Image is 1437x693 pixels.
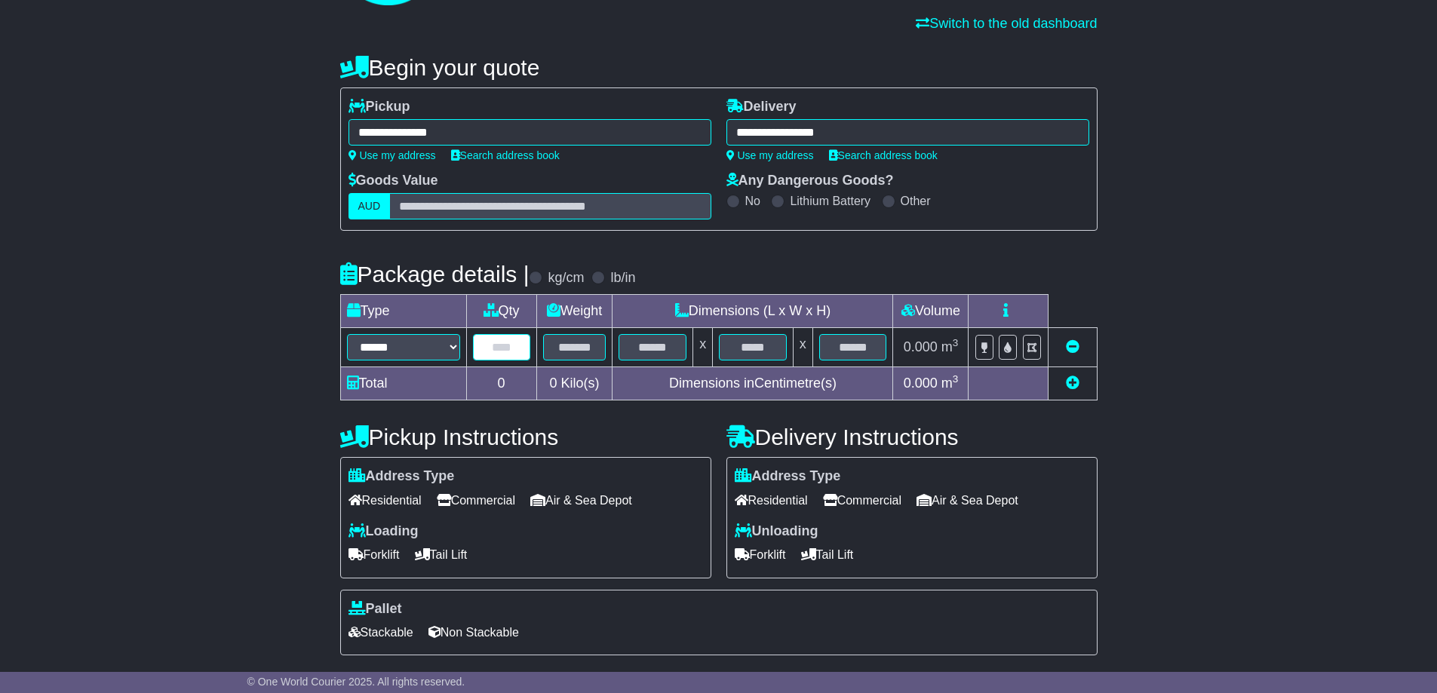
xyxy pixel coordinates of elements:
[801,543,854,566] span: Tail Lift
[466,295,536,328] td: Qty
[340,55,1098,80] h4: Begin your quote
[904,376,938,391] span: 0.000
[437,489,515,512] span: Commercial
[735,543,786,566] span: Forklift
[466,367,536,400] td: 0
[349,468,455,485] label: Address Type
[693,328,713,367] td: x
[340,262,530,287] h4: Package details |
[726,425,1098,449] h4: Delivery Instructions
[428,621,519,644] span: Non Stackable
[726,149,814,161] a: Use my address
[953,373,959,385] sup: 3
[941,376,959,391] span: m
[530,489,632,512] span: Air & Sea Depot
[735,523,818,540] label: Unloading
[610,270,635,287] label: lb/in
[340,367,466,400] td: Total
[893,295,969,328] td: Volume
[349,523,419,540] label: Loading
[536,367,613,400] td: Kilo(s)
[790,194,870,208] label: Lithium Battery
[613,295,893,328] td: Dimensions (L x W x H)
[726,173,894,189] label: Any Dangerous Goods?
[451,149,560,161] a: Search address book
[349,149,436,161] a: Use my address
[735,468,841,485] label: Address Type
[829,149,938,161] a: Search address book
[349,489,422,512] span: Residential
[340,295,466,328] td: Type
[415,543,468,566] span: Tail Lift
[349,173,438,189] label: Goods Value
[340,425,711,449] h4: Pickup Instructions
[1066,339,1079,354] a: Remove this item
[953,337,959,348] sup: 3
[548,270,584,287] label: kg/cm
[916,16,1097,31] a: Switch to the old dashboard
[745,194,760,208] label: No
[823,489,901,512] span: Commercial
[613,367,893,400] td: Dimensions in Centimetre(s)
[536,295,613,328] td: Weight
[247,676,465,688] span: © One World Courier 2025. All rights reserved.
[349,601,402,618] label: Pallet
[735,489,808,512] span: Residential
[904,339,938,354] span: 0.000
[793,328,812,367] td: x
[349,621,413,644] span: Stackable
[349,193,391,219] label: AUD
[726,99,797,115] label: Delivery
[917,489,1018,512] span: Air & Sea Depot
[941,339,959,354] span: m
[549,376,557,391] span: 0
[349,543,400,566] span: Forklift
[901,194,931,208] label: Other
[349,99,410,115] label: Pickup
[1066,376,1079,391] a: Add new item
